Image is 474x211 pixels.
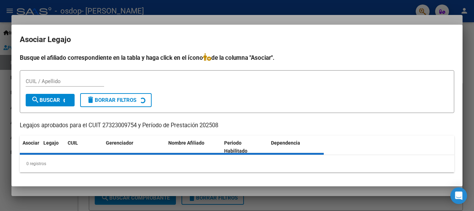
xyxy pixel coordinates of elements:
datatable-header-cell: CUIL [65,136,103,159]
div: 0 registros [20,155,454,172]
span: Periodo Habilitado [224,140,247,154]
datatable-header-cell: Periodo Habilitado [221,136,268,159]
span: Legajo [43,140,59,146]
h2: Asociar Legajo [20,33,454,46]
span: CUIL [68,140,78,146]
h4: Busque el afiliado correspondiente en la tabla y haga click en el ícono de la columna "Asociar". [20,53,454,62]
button: Borrar Filtros [80,93,152,107]
span: Nombre Afiliado [168,140,204,146]
p: Legajos aprobados para el CUIT 27323009754 y Período de Prestación 202508 [20,121,454,130]
datatable-header-cell: Legajo [41,136,65,159]
div: Open Intercom Messenger [450,187,467,204]
span: Dependencia [271,140,300,146]
span: Buscar [31,97,60,103]
mat-icon: delete [86,96,95,104]
span: Borrar Filtros [86,97,136,103]
button: Buscar [26,94,75,106]
span: Asociar [23,140,39,146]
datatable-header-cell: Gerenciador [103,136,166,159]
datatable-header-cell: Asociar [20,136,41,159]
datatable-header-cell: Nombre Afiliado [166,136,221,159]
datatable-header-cell: Dependencia [268,136,324,159]
mat-icon: search [31,96,40,104]
span: Gerenciador [106,140,133,146]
